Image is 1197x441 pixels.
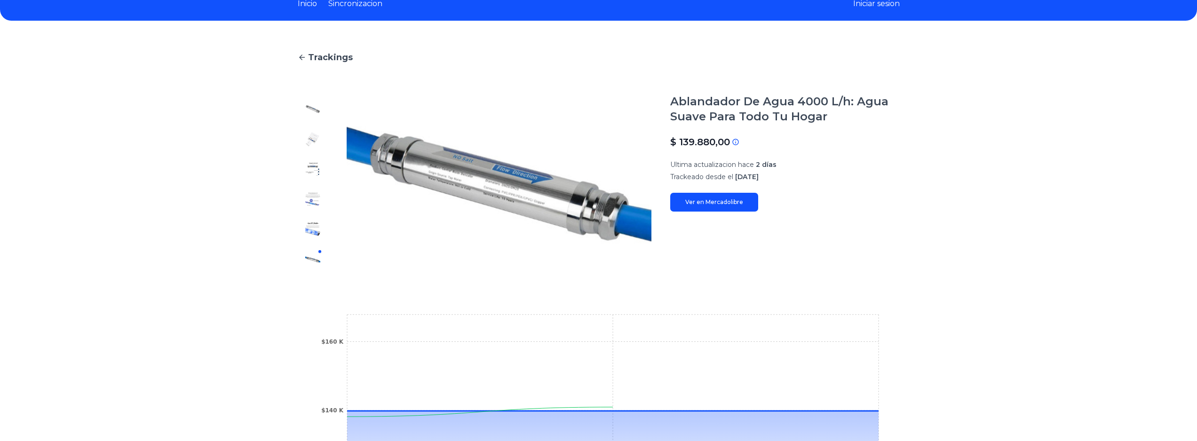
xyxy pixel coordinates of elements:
tspan: $140 K [321,407,344,414]
img: Ablandador De Agua 4000 L/h: Agua Suave Para Todo Tu Hogar [347,94,651,275]
img: Ablandador De Agua 4000 L/h: Agua Suave Para Todo Tu Hogar [305,252,320,267]
img: Ablandador De Agua 4000 L/h: Agua Suave Para Todo Tu Hogar [305,162,320,177]
a: Ver en Mercadolibre [670,193,758,212]
p: $ 139.880,00 [670,135,730,149]
img: Ablandador De Agua 4000 L/h: Agua Suave Para Todo Tu Hogar [305,102,320,117]
span: [DATE] [735,173,759,181]
span: 2 días [756,160,777,169]
img: Ablandador De Agua 4000 L/h: Agua Suave Para Todo Tu Hogar [305,132,320,147]
span: Ultima actualizacion hace [670,160,754,169]
span: Trackeado desde el [670,173,733,181]
img: Ablandador De Agua 4000 L/h: Agua Suave Para Todo Tu Hogar [305,192,320,207]
span: Trackings [308,51,353,64]
a: Trackings [298,51,900,64]
img: Ablandador De Agua 4000 L/h: Agua Suave Para Todo Tu Hogar [305,222,320,237]
h1: Ablandador De Agua 4000 L/h: Agua Suave Para Todo Tu Hogar [670,94,900,124]
tspan: $160 K [321,339,344,345]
